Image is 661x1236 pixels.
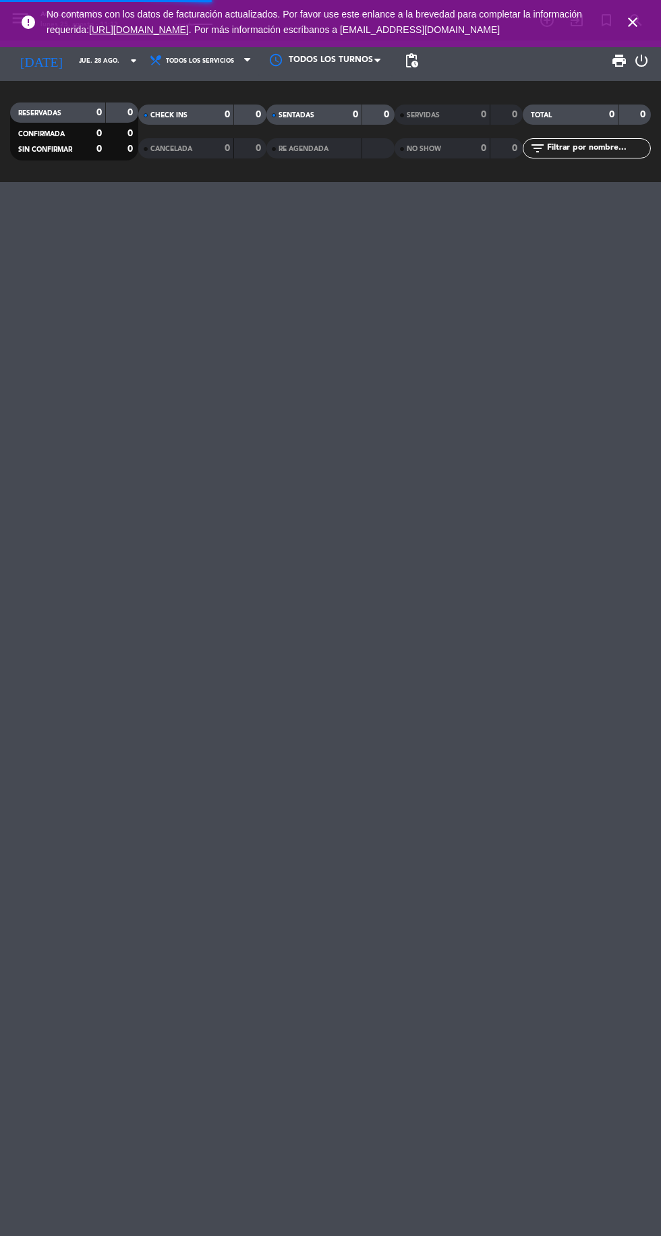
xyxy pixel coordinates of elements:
strong: 0 [481,110,486,119]
strong: 0 [256,144,264,153]
strong: 0 [512,110,520,119]
input: Filtrar por nombre... [546,141,650,156]
strong: 0 [640,110,648,119]
strong: 0 [353,110,358,119]
span: CHECK INS [150,112,188,119]
strong: 0 [512,144,520,153]
i: filter_list [529,140,546,156]
span: CONFIRMADA [18,131,65,138]
strong: 0 [256,110,264,119]
span: NO SHOW [407,146,441,152]
span: RE AGENDADA [279,146,328,152]
span: SIN CONFIRMAR [18,146,72,153]
span: RESERVADAS [18,110,61,117]
i: [DATE] [10,47,72,74]
strong: 0 [96,144,102,154]
span: No contamos con los datos de facturación actualizados. Por favor use este enlance a la brevedad p... [47,9,582,35]
a: . Por más información escríbanos a [EMAIL_ADDRESS][DOMAIN_NAME] [189,24,500,35]
span: Todos los servicios [166,57,234,65]
span: print [611,53,627,69]
span: TOTAL [531,112,552,119]
span: pending_actions [403,53,420,69]
div: LOG OUT [633,40,651,81]
strong: 0 [225,144,230,153]
i: error [20,14,36,30]
i: power_settings_new [633,53,650,69]
strong: 0 [127,108,136,117]
a: [URL][DOMAIN_NAME] [89,24,189,35]
strong: 0 [481,144,486,153]
i: close [625,14,641,30]
strong: 0 [96,108,102,117]
span: CANCELADA [150,146,192,152]
strong: 0 [384,110,392,119]
strong: 0 [96,129,102,138]
strong: 0 [225,110,230,119]
strong: 0 [127,144,136,154]
span: SENTADAS [279,112,314,119]
i: arrow_drop_down [125,53,142,69]
span: SERVIDAS [407,112,440,119]
strong: 0 [609,110,614,119]
strong: 0 [127,129,136,138]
